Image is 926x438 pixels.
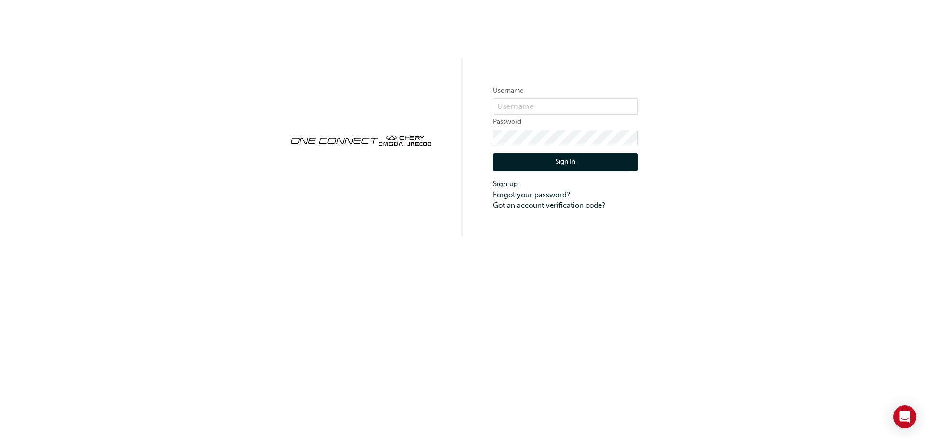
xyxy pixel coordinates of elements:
label: Password [493,116,638,128]
img: oneconnect [288,127,433,152]
a: Sign up [493,178,638,189]
input: Username [493,98,638,115]
div: Open Intercom Messenger [893,405,916,428]
button: Sign In [493,153,638,172]
a: Forgot your password? [493,189,638,200]
label: Username [493,85,638,96]
a: Got an account verification code? [493,200,638,211]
